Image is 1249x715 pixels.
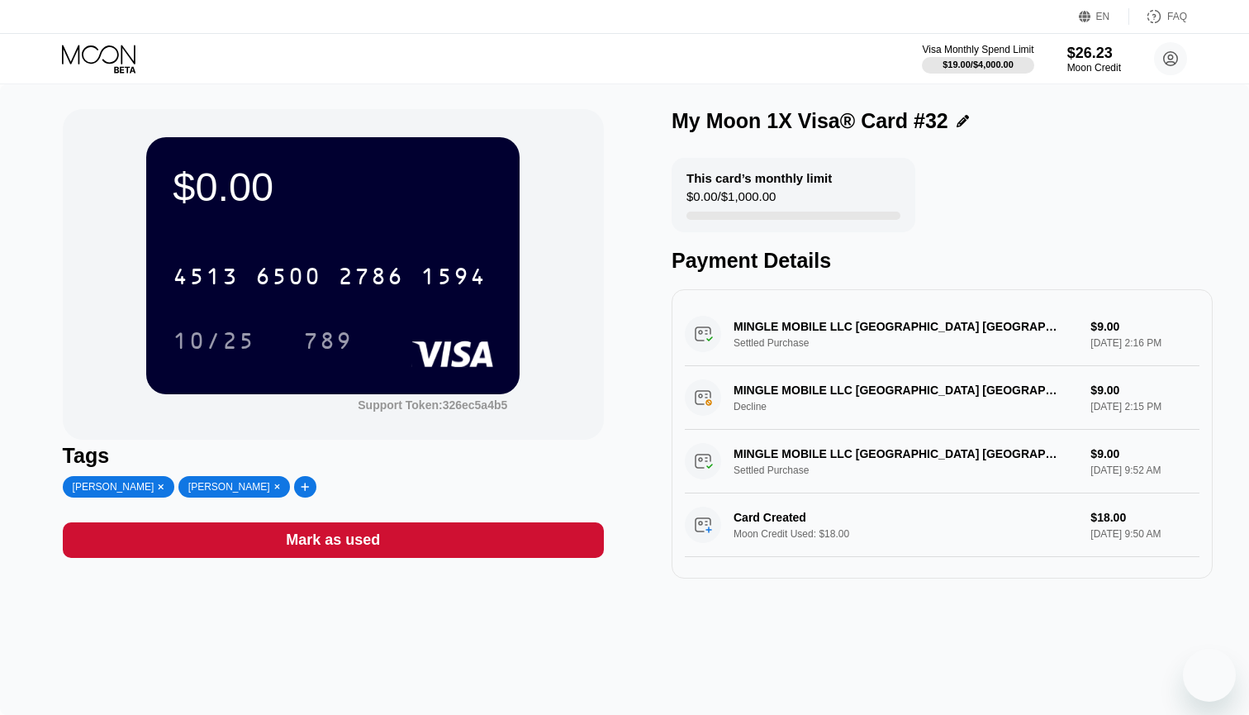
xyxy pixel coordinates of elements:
div: 1594 [420,265,487,292]
div: $26.23 [1067,45,1121,62]
div: 789 [291,320,365,361]
div: Support Token: 326ec5a4b5 [358,398,507,412]
iframe: Button to launch messaging window [1183,649,1236,702]
div: Mark as used [286,531,380,550]
div: $26.23Moon Credit [1067,45,1121,74]
div: 789 [303,330,353,356]
div: EN [1079,8,1129,25]
div: $0.00 [173,164,493,210]
div: FAQ [1167,11,1187,22]
div: $19.00 / $4,000.00 [943,60,1014,69]
div: FAQ [1129,8,1187,25]
div: 4513650027861594 [163,255,496,297]
div: 6500 [255,265,321,292]
div: 2786 [338,265,404,292]
div: [PERSON_NAME] [188,481,270,493]
div: My Moon 1X Visa® Card #32 [672,109,948,133]
div: [PERSON_NAME] [73,481,154,493]
div: $0.00 / $1,000.00 [686,189,776,212]
div: 10/25 [173,330,255,356]
div: Support Token:326ec5a4b5 [358,398,507,412]
div: 4513 [173,265,239,292]
div: Visa Monthly Spend Limit$19.00/$4,000.00 [922,44,1033,74]
div: Payment Details [672,249,1213,273]
div: This card’s monthly limit [686,171,832,185]
div: EN [1096,11,1110,22]
div: Tags [63,444,604,468]
div: 10/25 [160,320,268,361]
div: Mark as used [63,522,604,558]
div: Moon Credit [1067,62,1121,74]
div: Visa Monthly Spend Limit [922,44,1033,55]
